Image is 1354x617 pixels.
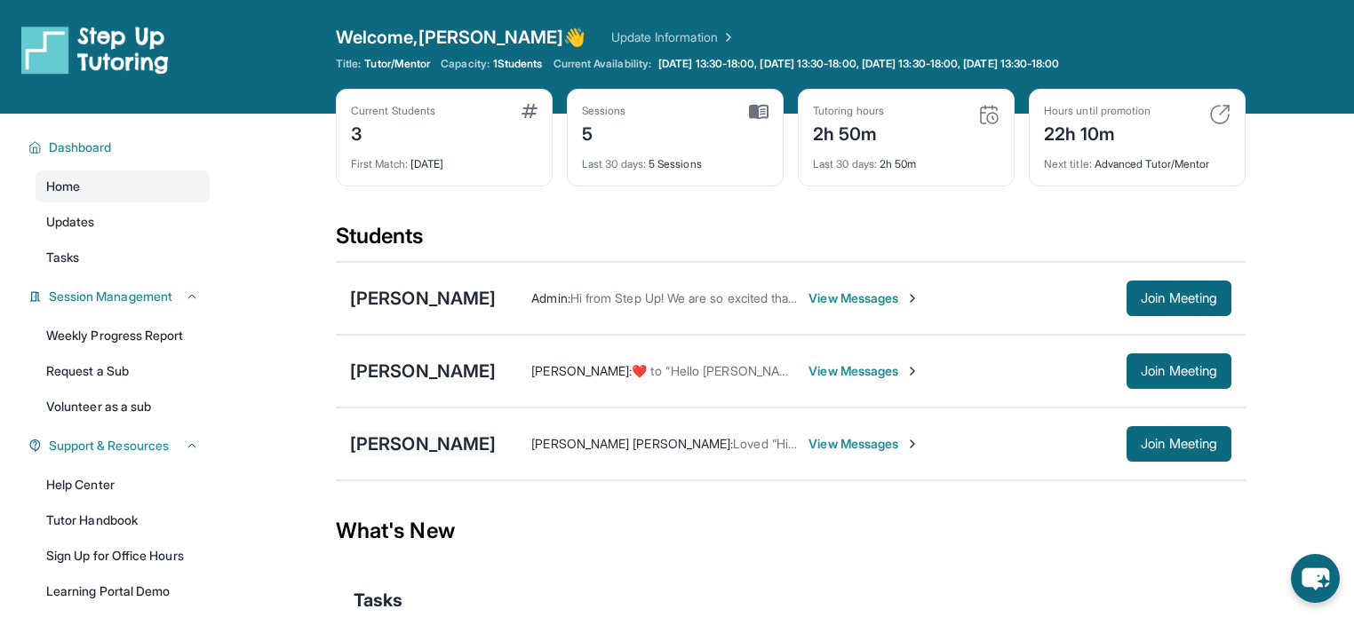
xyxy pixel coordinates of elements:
span: Tutor/Mentor [364,57,430,71]
a: Request a Sub [36,355,210,387]
span: 1 Students [493,57,543,71]
img: card [978,104,1000,125]
span: View Messages [808,362,920,380]
span: Next title : [1044,157,1092,170]
div: 2h 50m [813,118,884,146]
span: Session Management [49,288,172,305]
button: chat-button [1291,554,1340,603]
div: What's New [336,492,1246,570]
div: Advanced Tutor/Mentor [1044,146,1231,171]
a: [DATE] 13:30-18:00, [DATE] 13:30-18:00, [DATE] 13:30-18:00, [DATE] 13:30-18:00 [655,57,1063,71]
img: Chevron-Right [905,364,920,378]
div: 5 Sessions [582,146,769,171]
span: Support & Resources [49,437,169,455]
div: 22h 10m [1044,118,1151,146]
span: Admin : [531,290,569,305]
a: Weekly Progress Report [36,320,210,352]
span: Title: [336,57,361,71]
div: Sessions [582,104,626,118]
div: 3 [351,118,435,146]
img: card [1209,104,1231,125]
span: [PERSON_NAME] [PERSON_NAME] : [531,436,733,451]
span: Capacity: [441,57,490,71]
span: View Messages [808,435,920,453]
div: 5 [582,118,626,146]
span: ​❤️​ to “ Hello [PERSON_NAME]. Yes, we are. Thank you! ” [632,363,946,378]
button: Join Meeting [1127,353,1231,389]
span: Last 30 days : [813,157,877,170]
span: Home [46,178,80,195]
div: 2h 50m [813,146,1000,171]
span: Current Availability: [554,57,651,71]
button: Join Meeting [1127,426,1231,462]
img: card [749,104,769,120]
span: First Match : [351,157,408,170]
span: Tasks [354,588,402,613]
span: [DATE] 13:30-18:00, [DATE] 13:30-18:00, [DATE] 13:30-18:00, [DATE] 13:30-18:00 [658,57,1059,71]
button: Dashboard [42,138,199,156]
span: Join Meeting [1141,366,1217,376]
span: Tasks [46,249,79,266]
div: [DATE] [351,146,538,171]
a: Home [36,170,210,202]
img: Chevron-Right [905,437,920,451]
img: logo [21,25,169,75]
img: Chevron Right [718,28,736,46]
div: Students [336,222,1246,261]
a: Updates [36,206,210,238]
a: Volunteer as a sub [36,391,210,423]
span: Join Meeting [1141,439,1217,449]
div: [PERSON_NAME] [350,359,496,384]
button: Support & Resources [42,437,199,455]
a: Update Information [611,28,736,46]
span: [PERSON_NAME] : [531,363,632,378]
div: [PERSON_NAME] [350,431,496,456]
div: Hours until promotion [1044,104,1151,118]
div: [PERSON_NAME] [350,286,496,311]
img: Chevron-Right [905,291,920,305]
div: Tutoring hours [813,104,884,118]
button: Join Meeting [1127,281,1231,316]
a: Tutor Handbook [36,504,210,536]
a: Help Center [36,469,210,501]
span: Welcome, [PERSON_NAME] 👋 [336,25,586,50]
span: Dashboard [49,138,112,156]
span: Last 30 days : [582,157,646,170]
span: Join Meeting [1141,293,1217,304]
img: card [522,104,538,118]
div: Current Students [351,104,435,118]
a: Learning Portal Demo [36,575,210,607]
a: Tasks [36,241,210,273]
button: Session Management [42,288,199,305]
span: View Messages [808,289,920,307]
a: Sign Up for Office Hours [36,540,210,572]
span: Updates [46,213,95,231]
